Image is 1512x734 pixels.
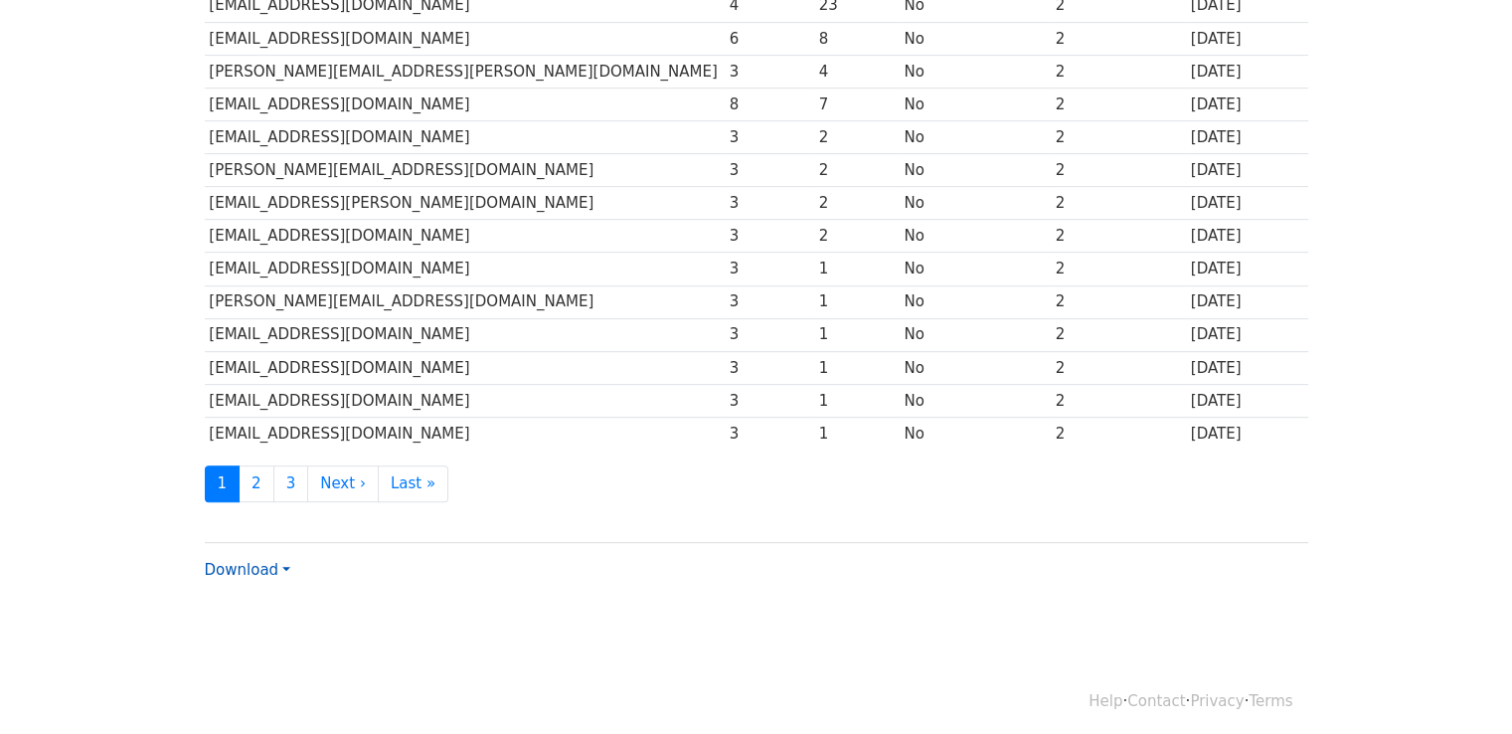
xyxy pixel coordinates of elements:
td: [DATE] [1186,351,1308,384]
td: No [900,187,1051,220]
td: [DATE] [1186,88,1308,120]
td: 3 [725,417,814,450]
td: [EMAIL_ADDRESS][DOMAIN_NAME] [205,253,725,285]
td: 1 [814,285,900,318]
td: 2 [1051,154,1186,187]
td: 2 [1051,417,1186,450]
td: No [900,220,1051,253]
td: 3 [725,318,814,351]
td: 2 [1051,187,1186,220]
td: 1 [814,417,900,450]
td: 1 [814,318,900,351]
td: [DATE] [1186,384,1308,417]
td: 1 [814,351,900,384]
td: 4 [814,55,900,88]
td: [DATE] [1186,318,1308,351]
td: 2 [1051,220,1186,253]
td: [EMAIL_ADDRESS][DOMAIN_NAME] [205,88,725,120]
a: Download [205,561,290,579]
td: 3 [725,351,814,384]
td: [EMAIL_ADDRESS][DOMAIN_NAME] [205,417,725,450]
td: [EMAIL_ADDRESS][DOMAIN_NAME] [205,318,725,351]
td: 1 [814,384,900,417]
td: 2 [814,121,900,154]
a: Contact [1127,692,1185,710]
td: 2 [814,154,900,187]
td: 8 [725,88,814,120]
td: 3 [725,154,814,187]
td: 3 [725,55,814,88]
td: [EMAIL_ADDRESS][DOMAIN_NAME] [205,220,725,253]
a: Last » [378,465,448,502]
td: 3 [725,187,814,220]
td: 3 [725,285,814,318]
td: [DATE] [1186,253,1308,285]
a: Help [1089,692,1122,710]
td: 2 [1051,318,1186,351]
td: 3 [725,121,814,154]
td: [DATE] [1186,55,1308,88]
iframe: Chat Widget [1413,639,1512,734]
td: [DATE] [1186,285,1308,318]
td: No [900,22,1051,55]
td: 2 [1051,121,1186,154]
td: [PERSON_NAME][EMAIL_ADDRESS][DOMAIN_NAME] [205,154,725,187]
td: [EMAIL_ADDRESS][PERSON_NAME][DOMAIN_NAME] [205,187,725,220]
a: 1 [205,465,241,502]
td: No [900,417,1051,450]
td: 2 [1051,351,1186,384]
a: Terms [1249,692,1292,710]
td: 2 [1051,55,1186,88]
td: No [900,351,1051,384]
td: [PERSON_NAME][EMAIL_ADDRESS][PERSON_NAME][DOMAIN_NAME] [205,55,725,88]
td: No [900,285,1051,318]
td: No [900,154,1051,187]
td: 2 [1051,384,1186,417]
td: 2 [814,220,900,253]
td: [DATE] [1186,220,1308,253]
td: No [900,253,1051,285]
td: [DATE] [1186,22,1308,55]
td: No [900,121,1051,154]
a: Next › [307,465,379,502]
a: Privacy [1190,692,1244,710]
td: [PERSON_NAME][EMAIL_ADDRESS][DOMAIN_NAME] [205,285,725,318]
td: [EMAIL_ADDRESS][DOMAIN_NAME] [205,121,725,154]
td: [EMAIL_ADDRESS][DOMAIN_NAME] [205,22,725,55]
td: 2 [1051,22,1186,55]
td: [DATE] [1186,187,1308,220]
td: 2 [1051,285,1186,318]
a: 3 [273,465,309,502]
td: [DATE] [1186,154,1308,187]
td: 2 [814,187,900,220]
td: 7 [814,88,900,120]
td: No [900,384,1051,417]
td: No [900,318,1051,351]
td: [DATE] [1186,417,1308,450]
td: No [900,55,1051,88]
td: [EMAIL_ADDRESS][DOMAIN_NAME] [205,351,725,384]
td: 8 [814,22,900,55]
td: 1 [814,253,900,285]
td: [EMAIL_ADDRESS][DOMAIN_NAME] [205,384,725,417]
a: 2 [239,465,274,502]
td: 3 [725,220,814,253]
td: 2 [1051,253,1186,285]
td: No [900,88,1051,120]
td: 3 [725,253,814,285]
td: [DATE] [1186,121,1308,154]
td: 2 [1051,88,1186,120]
td: 6 [725,22,814,55]
td: 3 [725,384,814,417]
